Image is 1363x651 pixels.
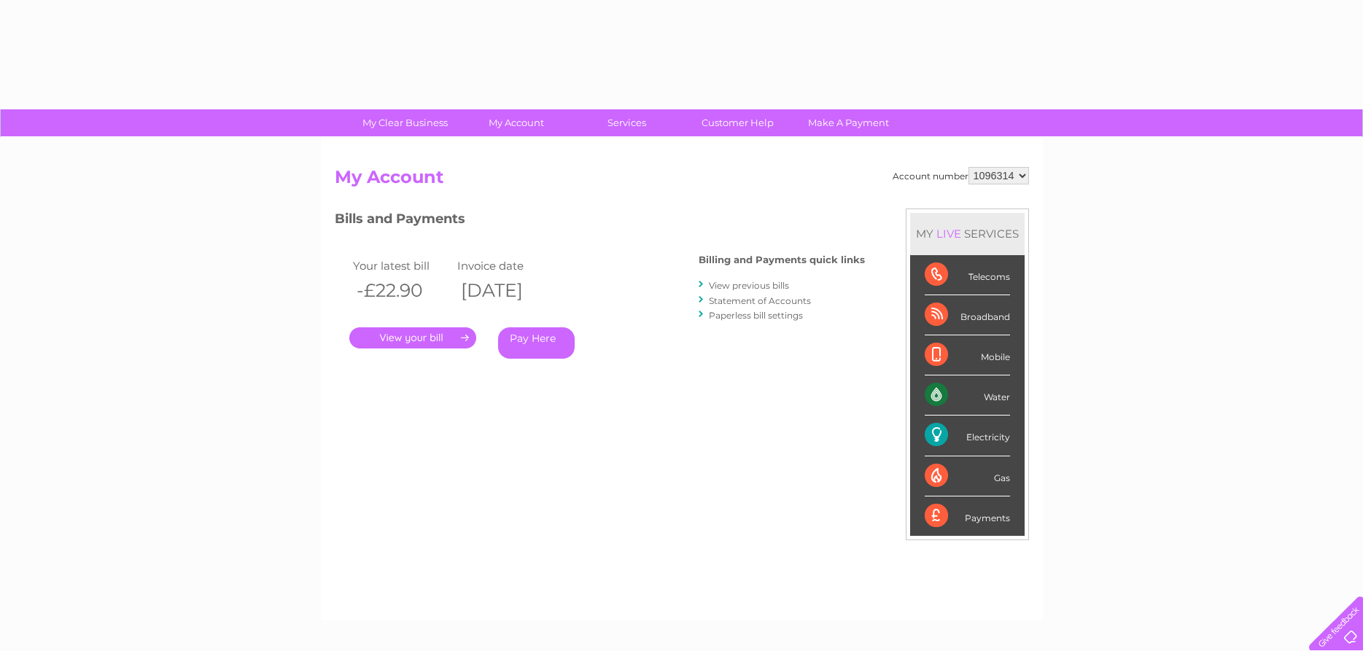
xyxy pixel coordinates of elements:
[933,227,964,241] div: LIVE
[925,375,1010,416] div: Water
[345,109,465,136] a: My Clear Business
[925,496,1010,536] div: Payments
[893,167,1029,184] div: Account number
[709,310,803,321] a: Paperless bill settings
[567,109,687,136] a: Services
[454,276,559,305] th: [DATE]
[925,255,1010,295] div: Telecoms
[677,109,798,136] a: Customer Help
[709,280,789,291] a: View previous bills
[788,109,909,136] a: Make A Payment
[925,416,1010,456] div: Electricity
[349,327,476,348] a: .
[709,295,811,306] a: Statement of Accounts
[925,456,1010,496] div: Gas
[335,167,1029,195] h2: My Account
[925,295,1010,335] div: Broadband
[454,256,559,276] td: Invoice date
[910,213,1025,254] div: MY SERVICES
[335,208,865,234] h3: Bills and Payments
[349,276,454,305] th: -£22.90
[349,256,454,276] td: Your latest bill
[925,335,1010,375] div: Mobile
[699,254,865,265] h4: Billing and Payments quick links
[498,327,575,359] a: Pay Here
[456,109,576,136] a: My Account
